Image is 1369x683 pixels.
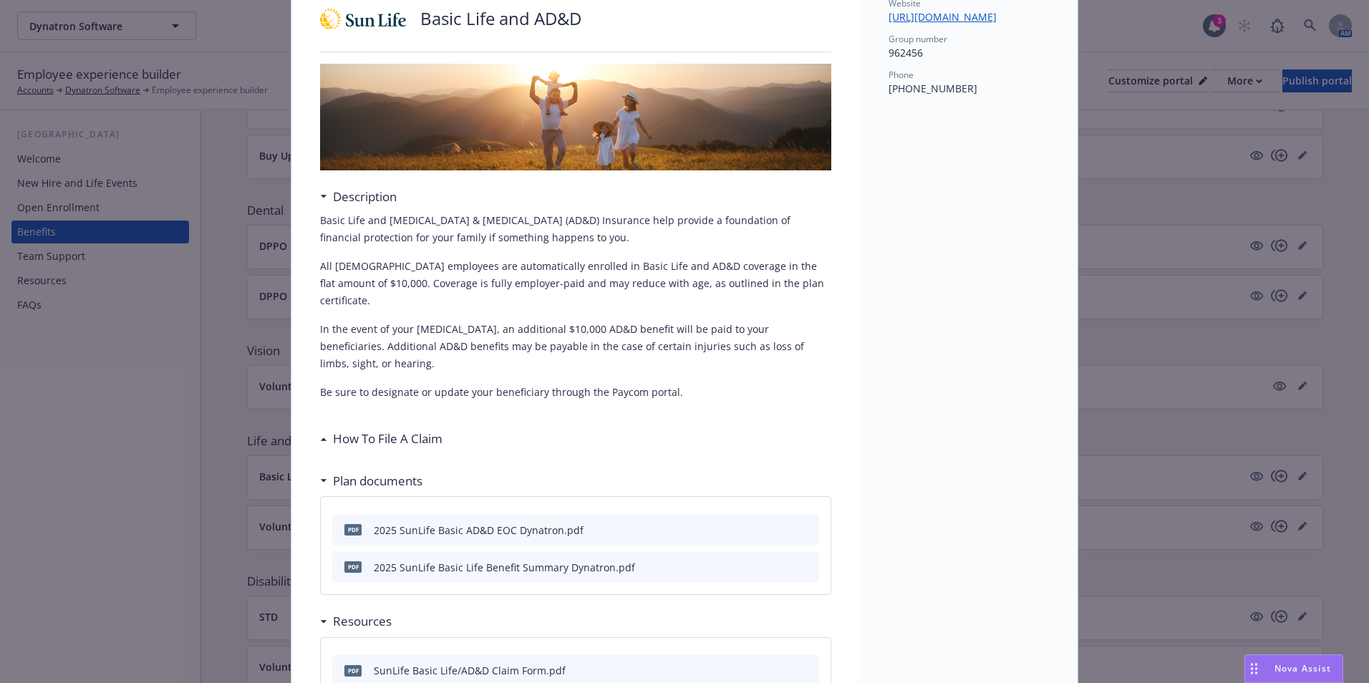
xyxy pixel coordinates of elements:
[333,472,422,490] h3: Plan documents
[778,663,789,678] button: download file
[800,663,813,678] button: preview file
[889,69,914,81] span: Phone
[374,663,566,678] div: SunLife Basic Life/AD&D Claim Form.pdf
[800,560,813,575] button: preview file
[778,560,789,575] button: download file
[1244,654,1343,683] button: Nova Assist
[889,33,947,45] span: Group number
[778,523,789,538] button: download file
[374,560,635,575] div: 2025 SunLife Basic Life Benefit Summary Dynatron.pdf
[344,524,362,535] span: pdf
[333,612,392,631] h3: Resources
[889,10,1008,24] a: [URL][DOMAIN_NAME]
[320,321,831,372] p: In the event of your [MEDICAL_DATA], an additional $10,000 AD&D benefit will be paid to your bene...
[333,188,397,206] h3: Description
[1245,655,1263,682] div: Drag to move
[320,384,831,401] p: Be sure to designate or update your beneficiary through the Paycom portal.
[320,212,831,246] p: Basic Life and [MEDICAL_DATA] & [MEDICAL_DATA] (AD&D) Insurance help provide a foundation of fina...
[420,6,581,31] p: Basic Life and AD&D
[333,430,442,448] h3: How To File A Claim
[800,523,813,538] button: preview file
[374,523,584,538] div: 2025 SunLife Basic AD&D EOC Dynatron.pdf
[320,188,397,206] div: Description
[320,472,422,490] div: Plan documents
[889,81,1049,96] p: [PHONE_NUMBER]
[889,45,1049,60] p: 962456
[320,258,831,309] p: All [DEMOGRAPHIC_DATA] employees are automatically enrolled in Basic Life and AD&D coverage in th...
[320,64,831,170] img: banner
[320,430,442,448] div: How To File A Claim
[344,561,362,572] span: pdf
[344,665,362,676] span: pdf
[1274,662,1331,674] span: Nova Assist
[320,612,392,631] div: Resources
